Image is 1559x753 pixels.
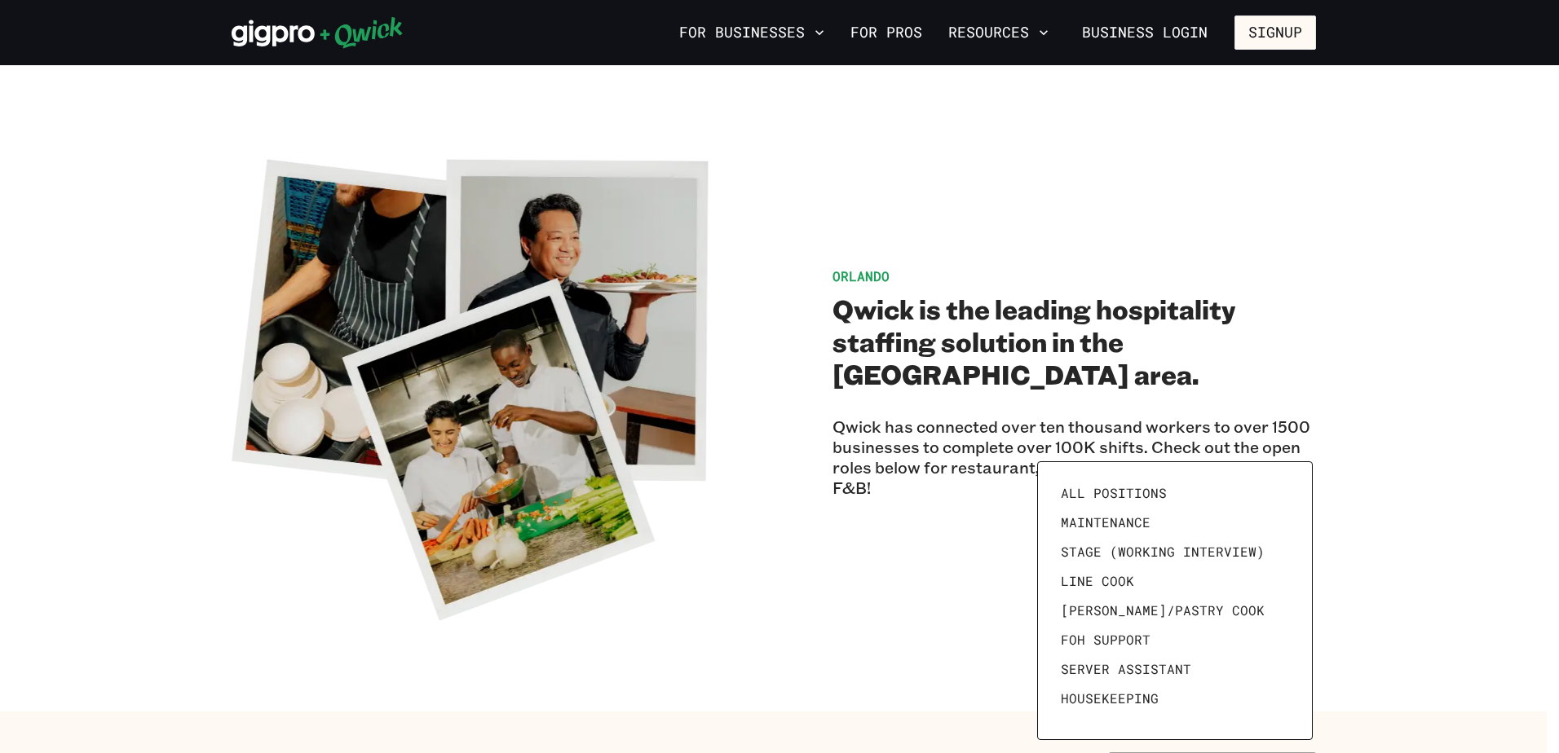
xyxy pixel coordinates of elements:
[1061,544,1265,560] span: Stage (working interview)
[1061,632,1150,648] span: FOH Support
[1061,514,1150,531] span: Maintenance
[1061,720,1134,736] span: Prep Cook
[1061,602,1265,619] span: [PERSON_NAME]/Pastry Cook
[1061,690,1159,707] span: Housekeeping
[1054,478,1296,723] ul: Filter by position
[1061,661,1191,677] span: Server Assistant
[1061,485,1167,501] span: All Positions
[1061,573,1134,589] span: Line Cook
